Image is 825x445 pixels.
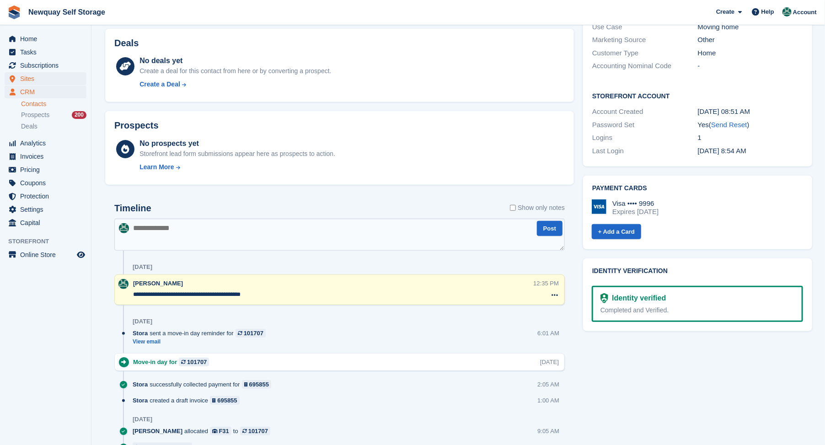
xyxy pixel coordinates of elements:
[698,147,746,155] time: 2025-08-15 07:54:55 UTC
[20,190,75,203] span: Protection
[510,203,516,213] input: Show only notes
[21,110,86,120] a: Prospects 200
[5,32,86,45] a: menu
[114,120,159,131] h2: Prospects
[5,86,86,98] a: menu
[5,46,86,59] a: menu
[20,216,75,229] span: Capital
[533,279,559,288] div: 12:35 PM
[133,380,148,389] span: Stora
[782,7,792,16] img: JON
[592,185,803,192] h2: Payment cards
[139,55,331,66] div: No deals yet
[592,120,698,130] div: Password Set
[5,203,86,216] a: menu
[20,32,75,45] span: Home
[698,35,804,45] div: Other
[612,208,659,216] div: Expires [DATE]
[7,5,21,19] img: stora-icon-8386f47178a22dfd0bd8f6a31ec36ba5ce8667c1dd55bd0f319d3a0aa187defe.svg
[592,35,698,45] div: Marketing Source
[537,427,559,435] div: 9:05 AM
[248,427,268,435] div: 101707
[133,329,148,338] span: Stora
[20,203,75,216] span: Settings
[21,122,37,131] span: Deals
[592,224,641,239] a: + Add a Card
[139,66,331,76] div: Create a deal for this contact from here or by converting a prospect.
[20,150,75,163] span: Invoices
[698,22,804,32] div: Moving home
[761,7,774,16] span: Help
[210,396,240,405] a: 695855
[25,5,109,20] a: Newquay Self Storage
[716,7,734,16] span: Create
[20,46,75,59] span: Tasks
[592,22,698,32] div: Use Case
[210,427,231,435] a: F31
[592,133,698,143] div: Logins
[133,329,270,338] div: sent a move-in day reminder for
[8,237,91,246] span: Storefront
[133,358,214,366] div: Move-in day for
[698,133,804,143] div: 1
[114,38,139,48] h2: Deals
[133,416,152,423] div: [DATE]
[537,221,562,236] button: Post
[133,427,182,435] span: [PERSON_NAME]
[793,8,817,17] span: Account
[179,358,209,366] a: 101707
[20,177,75,189] span: Coupons
[5,248,86,261] a: menu
[114,203,151,214] h2: Timeline
[118,279,129,289] img: JON
[20,248,75,261] span: Online Store
[139,149,335,159] div: Storefront lead form submissions appear here as prospects to action.
[20,137,75,150] span: Analytics
[698,48,804,59] div: Home
[5,59,86,72] a: menu
[537,396,559,405] div: 1:00 AM
[5,216,86,229] a: menu
[711,121,747,129] a: Send Reset
[698,61,804,71] div: -
[139,80,180,89] div: Create a Deal
[592,268,803,275] h2: Identity verification
[537,380,559,389] div: 2:05 AM
[5,72,86,85] a: menu
[21,111,49,119] span: Prospects
[592,146,698,156] div: Last Login
[244,329,263,338] div: 101707
[600,306,794,315] div: Completed and Verified.
[139,138,335,149] div: No prospects yet
[72,111,86,119] div: 200
[139,80,331,89] a: Create a Deal
[5,177,86,189] a: menu
[242,380,272,389] a: 695855
[133,396,244,405] div: created a draft invoice
[133,280,183,287] span: [PERSON_NAME]
[698,107,804,117] div: [DATE] 08:51 AM
[21,122,86,131] a: Deals
[592,48,698,59] div: Customer Type
[20,59,75,72] span: Subscriptions
[75,249,86,260] a: Preview store
[236,329,266,338] a: 101707
[5,150,86,163] a: menu
[219,427,229,435] div: F31
[21,100,86,108] a: Contacts
[20,86,75,98] span: CRM
[20,163,75,176] span: Pricing
[119,223,129,233] img: JON
[139,162,174,172] div: Learn More
[5,163,86,176] a: menu
[133,338,270,346] a: View email
[510,203,565,213] label: Show only notes
[133,380,276,389] div: successfully collected payment for
[187,358,207,366] div: 101707
[5,137,86,150] a: menu
[217,396,237,405] div: 695855
[592,61,698,71] div: Accounting Nominal Code
[537,329,559,338] div: 6:01 AM
[592,107,698,117] div: Account Created
[698,120,804,130] div: Yes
